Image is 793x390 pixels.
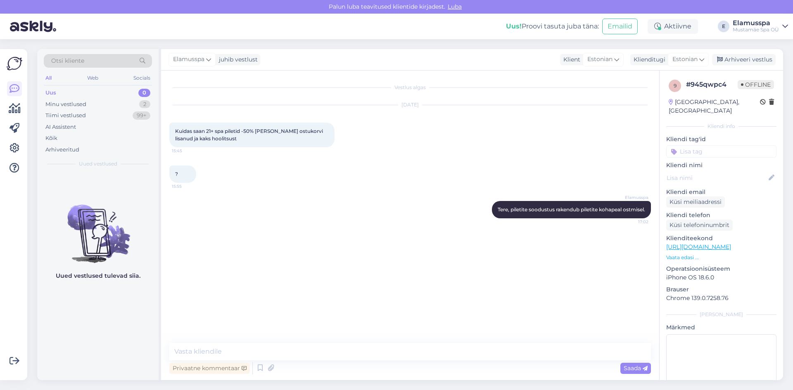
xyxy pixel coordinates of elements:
[138,89,150,97] div: 0
[133,111,150,120] div: 99+
[617,219,648,225] span: 17:02
[169,363,250,374] div: Privaatne kommentaar
[672,55,698,64] span: Estonian
[666,161,776,170] p: Kliendi nimi
[169,84,651,91] div: Vestlus algas
[666,254,776,261] p: Vaata edasi ...
[666,273,776,282] p: iPhone OS 18.6.0
[733,26,779,33] div: Mustamäe Spa OÜ
[139,100,150,109] div: 2
[506,22,522,30] b: Uus!
[666,220,733,231] div: Küsi telefoninumbrit
[648,19,698,34] div: Aktiivne
[712,54,776,65] div: Arhiveeri vestlus
[560,55,580,64] div: Klient
[666,135,776,144] p: Kliendi tag'id
[669,98,760,115] div: [GEOGRAPHIC_DATA], [GEOGRAPHIC_DATA]
[506,21,599,31] div: Proovi tasuta juba täna:
[216,55,258,64] div: juhib vestlust
[718,21,729,32] div: E
[666,265,776,273] p: Operatsioonisüsteem
[686,80,738,90] div: # 945qwpc4
[666,188,776,196] p: Kliendi email
[175,128,324,142] span: Kuidas saan 21+ spa piletid -50% [PERSON_NAME] ostukorvi lisanud ja kaks hoolitsust
[172,148,203,154] span: 15:45
[666,285,776,294] p: Brauser
[132,73,152,83] div: Socials
[667,173,767,182] input: Lisa nimi
[666,234,776,243] p: Klienditeekond
[45,134,57,142] div: Kõik
[445,3,464,10] span: Luba
[498,206,645,213] span: Tere, piletite soodustus rakendub piletite kohapeal ostmisel.
[666,123,776,130] div: Kliendi info
[37,190,159,264] img: No chats
[630,55,665,64] div: Klienditugi
[45,100,86,109] div: Minu vestlused
[666,243,731,251] a: [URL][DOMAIN_NAME]
[169,101,651,109] div: [DATE]
[45,111,86,120] div: Tiimi vestlused
[79,160,117,168] span: Uued vestlused
[733,20,779,26] div: Elamusspa
[738,80,774,89] span: Offline
[674,83,677,89] span: 9
[666,145,776,158] input: Lisa tag
[666,323,776,332] p: Märkmed
[733,20,788,33] a: ElamusspaMustamäe Spa OÜ
[587,55,613,64] span: Estonian
[7,56,22,71] img: Askly Logo
[45,123,76,131] div: AI Assistent
[602,19,638,34] button: Emailid
[666,211,776,220] p: Kliendi telefon
[173,55,204,64] span: Elamusspa
[56,272,140,280] p: Uued vestlused tulevad siia.
[617,194,648,201] span: Elamusspa
[45,89,56,97] div: Uus
[624,364,648,372] span: Saada
[666,294,776,303] p: Chrome 139.0.7258.76
[666,196,725,208] div: Küsi meiliaadressi
[172,183,203,189] span: 15:55
[175,171,178,177] span: ?
[666,311,776,318] div: [PERSON_NAME]
[44,73,53,83] div: All
[85,73,100,83] div: Web
[51,57,84,65] span: Otsi kliente
[45,146,79,154] div: Arhiveeritud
